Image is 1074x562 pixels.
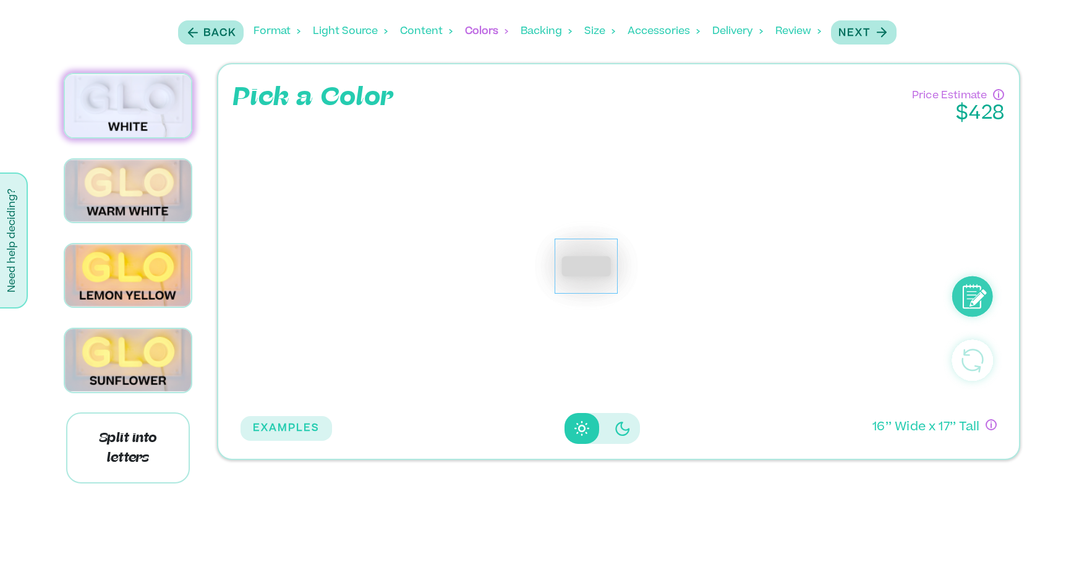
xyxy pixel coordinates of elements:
[400,12,453,51] div: Content
[986,419,997,430] div: If you have questions about size, or if you can’t design exactly what you want here, no worries! ...
[203,26,236,41] p: Back
[831,20,897,45] button: Next
[241,416,332,441] button: EXAMPLES
[178,20,244,45] button: Back
[584,12,615,51] div: Size
[65,74,192,137] img: White
[993,89,1004,100] div: Have questions about pricing or just need a human touch? Go through the process and submit an inq...
[66,412,190,483] p: Split into letters
[838,26,871,41] p: Next
[313,12,388,51] div: Light Source
[465,12,508,51] div: Colors
[521,12,572,51] div: Backing
[65,244,192,307] img: Lemon Yellow
[65,160,192,223] img: Warm White
[1012,503,1074,562] iframe: Chat Widget
[628,12,700,51] div: Accessories
[65,329,192,392] img: Sunflower
[912,103,1004,126] p: $ 428
[565,413,640,444] div: Disabled elevation buttons
[254,12,300,51] div: Format
[912,85,987,103] p: Price Estimate
[872,419,979,437] p: 16 ’’ Wide x 17 ’’ Tall
[775,12,821,51] div: Review
[233,79,394,116] p: Pick a Color
[712,12,763,51] div: Delivery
